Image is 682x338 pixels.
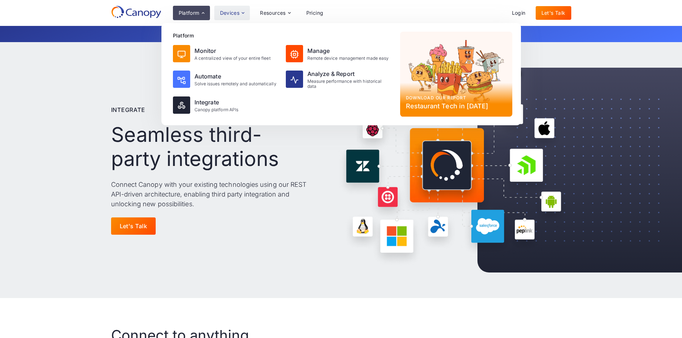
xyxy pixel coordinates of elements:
[307,79,392,89] div: Measure performance with historical data
[406,95,507,101] div: Download our report
[307,46,389,55] div: Manage
[173,32,394,39] div: Platform
[170,67,282,92] a: AutomateSolve issues remotely and automatically
[254,6,296,20] div: Resources
[307,56,389,61] div: Remote device management made easy
[506,6,531,20] a: Login
[194,98,239,107] div: Integrate
[406,101,507,111] div: Restaurant Tech in [DATE]
[170,42,282,65] a: MonitorA centralized view of your entire fleet
[111,105,145,114] p: Integrate
[194,46,271,55] div: Monitor
[307,69,392,78] div: Analyze & Report
[260,10,286,15] div: Resources
[161,23,521,125] nav: Platform
[194,56,271,61] div: A centralized view of your entire fleet
[173,6,210,20] div: Platform
[220,10,240,15] div: Devices
[301,6,329,20] a: Pricing
[111,180,309,209] p: Connect Canopy with your existing technologies using our REST API-driven architecture, enabling t...
[194,72,276,81] div: Automate
[400,32,512,117] a: Download our reportRestaurant Tech in [DATE]
[179,10,200,15] div: Platform
[111,123,309,171] h1: Seamless third-party integrations
[170,94,282,117] a: IntegrateCanopy platform APIs
[111,217,156,235] a: Let's Talk
[214,6,250,20] div: Devices
[283,67,394,92] a: Analyze & ReportMeasure performance with historical data
[194,81,276,86] div: Solve issues remotely and automatically
[194,107,239,112] div: Canopy platform APIs
[536,6,571,20] a: Let's Talk
[283,42,394,65] a: ManageRemote device management made easy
